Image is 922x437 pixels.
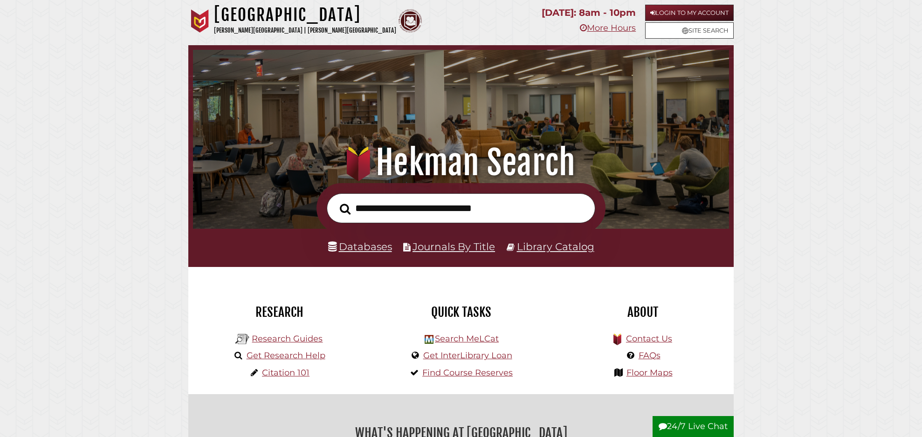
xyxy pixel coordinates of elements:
a: Citation 101 [262,368,310,378]
img: Hekman Library Logo [425,335,433,344]
a: Get InterLibrary Loan [423,350,512,361]
a: Site Search [645,22,734,39]
a: Login to My Account [645,5,734,21]
p: [DATE]: 8am - 10pm [542,5,636,21]
h2: Research [195,304,363,320]
a: Library Catalog [517,240,594,253]
img: Calvin University [188,9,212,33]
button: Search [335,201,355,218]
a: Floor Maps [626,368,673,378]
a: FAQs [639,350,661,361]
a: Get Research Help [247,350,325,361]
h1: Hekman Search [207,142,716,183]
img: Hekman Library Logo [235,332,249,346]
h2: About [559,304,727,320]
a: Contact Us [626,334,672,344]
a: Journals By Title [413,240,495,253]
a: Find Course Reserves [422,368,513,378]
a: Research Guides [252,334,323,344]
h1: [GEOGRAPHIC_DATA] [214,5,396,25]
a: Search MeLCat [435,334,499,344]
i: Search [340,203,351,215]
a: Databases [328,240,392,253]
img: Calvin Theological Seminary [399,9,422,33]
p: [PERSON_NAME][GEOGRAPHIC_DATA] | [PERSON_NAME][GEOGRAPHIC_DATA] [214,25,396,36]
h2: Quick Tasks [377,304,545,320]
a: More Hours [580,23,636,33]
